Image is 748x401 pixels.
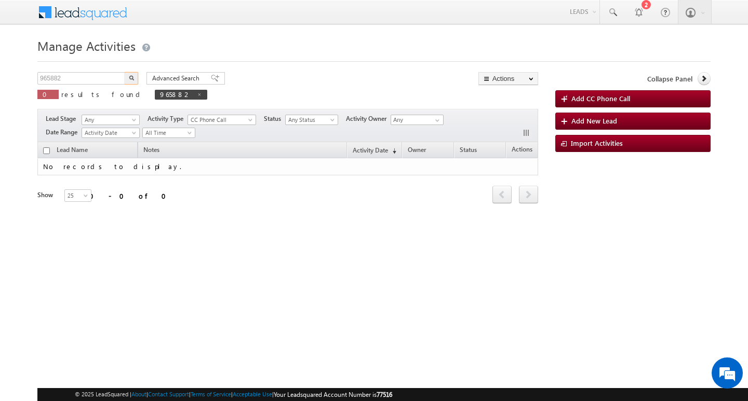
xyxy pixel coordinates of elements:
[46,114,80,123] span: Lead Stage
[188,115,256,125] a: CC Phone Call
[377,391,392,398] span: 77516
[492,186,512,203] span: prev
[82,115,136,125] span: Any
[430,115,443,126] a: Show All Items
[233,391,272,397] a: Acceptable Use
[160,90,192,99] span: 965882
[571,139,623,147] span: Import Activities
[148,391,189,397] a: Contact Support
[46,128,82,137] span: Date Range
[129,75,134,80] img: Search
[571,94,630,103] span: Add CC Phone Call
[148,114,188,123] span: Activity Type
[519,186,538,203] span: next
[348,144,402,158] a: Activity Date(sorted descending)
[64,189,91,202] a: 25
[43,90,54,99] span: 0
[82,128,136,137] span: Activity Date
[188,115,251,125] span: CC Phone Call
[138,144,165,158] span: Notes
[89,190,172,202] div: 0 - 0 of 0
[346,114,391,123] span: Activity Owner
[274,391,392,398] span: Your Leadsquared Account Number is
[37,190,56,200] div: Show
[143,128,192,137] span: All Time
[478,72,538,85] button: Actions
[131,391,146,397] a: About
[37,158,538,175] td: No records to display.
[571,116,617,125] span: Add New Lead
[61,90,144,99] span: results found
[152,74,203,83] span: Advanced Search
[65,191,92,200] span: 25
[75,390,392,399] span: © 2025 LeadSquared | | | | |
[519,187,538,203] a: next
[647,74,692,84] span: Collapse Panel
[82,128,140,138] a: Activity Date
[264,114,285,123] span: Status
[43,147,50,154] input: Check all records
[286,115,335,125] span: Any Status
[285,115,338,125] a: Any Status
[460,146,477,154] span: Status
[391,115,444,125] input: Type to Search
[191,391,231,397] a: Terms of Service
[506,144,538,157] span: Actions
[388,147,396,155] span: (sorted descending)
[142,128,195,138] a: All Time
[51,144,93,158] span: Lead Name
[82,115,140,125] a: Any
[37,37,136,54] span: Manage Activities
[492,187,512,203] a: prev
[408,146,426,154] span: Owner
